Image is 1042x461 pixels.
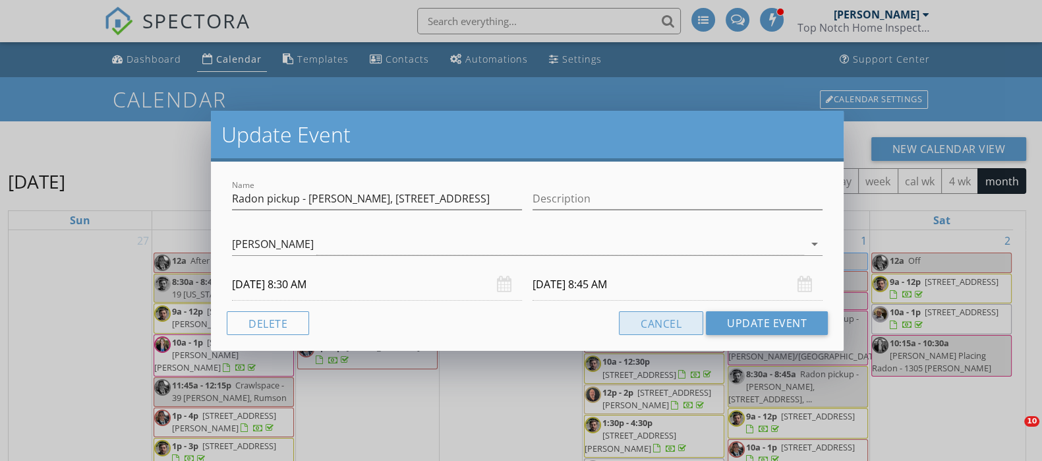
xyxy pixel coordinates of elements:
button: Cancel [619,311,703,335]
input: Select date [533,268,823,301]
button: Delete [227,311,309,335]
i: arrow_drop_down [807,236,823,252]
iframe: Intercom live chat [997,416,1029,448]
div: [PERSON_NAME] [232,238,314,250]
span: 10 [1024,416,1039,427]
button: Update Event [706,311,828,335]
h2: Update Event [221,121,833,148]
input: Select date [232,268,522,301]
